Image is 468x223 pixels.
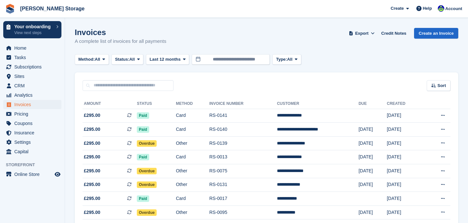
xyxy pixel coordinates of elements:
[14,43,53,53] span: Home
[387,192,423,206] td: [DATE]
[272,54,301,65] button: Type: All
[84,140,100,147] span: £295.00
[358,123,387,137] td: [DATE]
[14,170,53,179] span: Online Store
[14,128,53,137] span: Insurance
[414,28,458,39] a: Create an Invoice
[115,56,129,63] span: Status:
[75,28,166,37] h1: Invoices
[18,3,87,14] a: [PERSON_NAME] Storage
[209,192,277,206] td: RS-0017
[347,28,376,39] button: Export
[209,205,277,219] td: RS-0095
[387,178,423,192] td: [DATE]
[387,150,423,164] td: [DATE]
[176,178,209,192] td: Other
[14,119,53,128] span: Coupons
[84,126,100,133] span: £295.00
[387,136,423,150] td: [DATE]
[84,112,100,119] span: £295.00
[276,56,287,63] span: Type:
[3,53,61,62] a: menu
[209,99,277,109] th: Invoice Number
[209,136,277,150] td: RS-0139
[3,100,61,109] a: menu
[358,99,387,109] th: Due
[3,81,61,90] a: menu
[3,21,61,38] a: Your onboarding View next steps
[176,123,209,137] td: Card
[176,150,209,164] td: Card
[95,56,100,63] span: All
[129,56,135,63] span: All
[3,109,61,118] a: menu
[176,99,209,109] th: Method
[84,154,100,160] span: £295.00
[84,209,100,216] span: £295.00
[3,147,61,156] a: menu
[14,100,53,109] span: Invoices
[137,112,149,119] span: Paid
[358,150,387,164] td: [DATE]
[355,30,369,37] span: Export
[14,109,53,118] span: Pricing
[146,54,189,65] button: Last 12 months
[209,123,277,137] td: RS-0140
[137,195,149,202] span: Paid
[84,195,100,202] span: £295.00
[176,109,209,123] td: Card
[176,192,209,206] td: Card
[83,99,137,109] th: Amount
[3,91,61,100] a: menu
[14,91,53,100] span: Analytics
[437,82,446,89] span: Sort
[149,56,180,63] span: Last 12 months
[176,164,209,178] td: Other
[209,150,277,164] td: RS-0013
[423,5,432,12] span: Help
[5,4,15,14] img: stora-icon-8386f47178a22dfd0bd8f6a31ec36ba5ce8667c1dd55bd0f319d3a0aa187defe.svg
[3,138,61,147] a: menu
[3,128,61,137] a: menu
[379,28,409,39] a: Credit Notes
[14,147,53,156] span: Capital
[176,205,209,219] td: Other
[176,136,209,150] td: Other
[387,109,423,123] td: [DATE]
[387,164,423,178] td: [DATE]
[358,205,387,219] td: [DATE]
[137,99,176,109] th: Status
[3,43,61,53] a: menu
[84,167,100,174] span: £295.00
[391,5,404,12] span: Create
[3,119,61,128] a: menu
[445,6,462,12] span: Account
[358,164,387,178] td: [DATE]
[358,136,387,150] td: [DATE]
[387,205,423,219] td: [DATE]
[75,38,166,45] p: A complete list of invoices for all payments
[209,109,277,123] td: RS-0141
[387,99,423,109] th: Created
[14,81,53,90] span: CRM
[137,154,149,160] span: Paid
[78,56,95,63] span: Method:
[358,178,387,192] td: [DATE]
[14,53,53,62] span: Tasks
[14,30,53,36] p: View next steps
[438,5,444,12] img: Louise Pain
[137,209,157,216] span: Overdue
[387,123,423,137] td: [DATE]
[137,168,157,174] span: Overdue
[277,99,358,109] th: Customer
[209,164,277,178] td: RS-0075
[287,56,292,63] span: All
[137,181,157,188] span: Overdue
[54,170,61,178] a: Preview store
[14,62,53,71] span: Subscriptions
[14,72,53,81] span: Sites
[137,126,149,133] span: Paid
[14,138,53,147] span: Settings
[3,62,61,71] a: menu
[3,170,61,179] a: menu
